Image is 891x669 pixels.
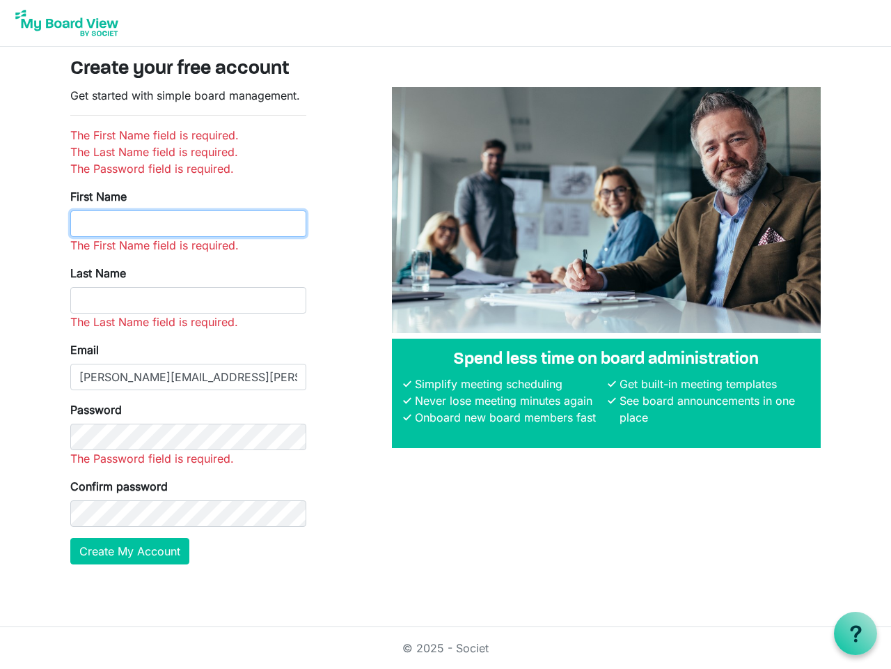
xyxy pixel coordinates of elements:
a: © 2025 - Societ [402,641,489,655]
li: See board announcements in one place [616,392,810,426]
li: The Last Name field is required. [70,144,306,160]
span: The Last Name field is required. [70,315,238,329]
label: Last Name [70,265,126,282]
label: Confirm password [70,478,168,495]
li: Never lose meeting minutes again [411,392,605,409]
span: Get started with simple board management. [70,89,300,102]
h3: Create your free account [70,58,821,82]
span: The First Name field is required. [70,238,239,252]
img: A photograph of board members sitting at a table [392,87,821,333]
button: Create My Account [70,538,189,564]
label: Email [70,341,99,358]
label: Password [70,401,122,418]
li: The First Name field is required. [70,127,306,144]
li: Get built-in meeting templates [616,376,810,392]
label: First Name [70,188,127,205]
h4: Spend less time on board administration [403,350,810,370]
span: The Password field is required. [70,452,234,466]
li: Onboard new board members fast [411,409,605,426]
li: The Password field is required. [70,160,306,177]
li: Simplify meeting scheduling [411,376,605,392]
img: My Board View Logo [11,6,123,40]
